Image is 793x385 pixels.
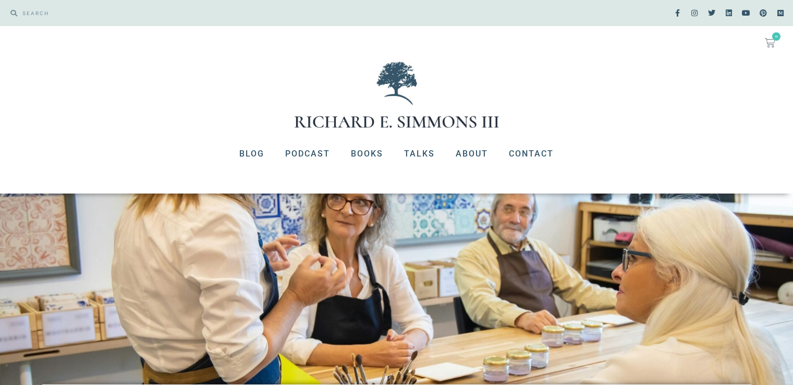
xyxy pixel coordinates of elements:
a: About [445,140,498,167]
a: Contact [498,140,564,167]
a: Blog [229,140,275,167]
span: 0 [772,32,780,41]
a: Books [340,140,394,167]
a: 0 [752,31,788,54]
a: Podcast [275,140,340,167]
a: Talks [394,140,445,167]
input: SEARCH [17,5,392,21]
